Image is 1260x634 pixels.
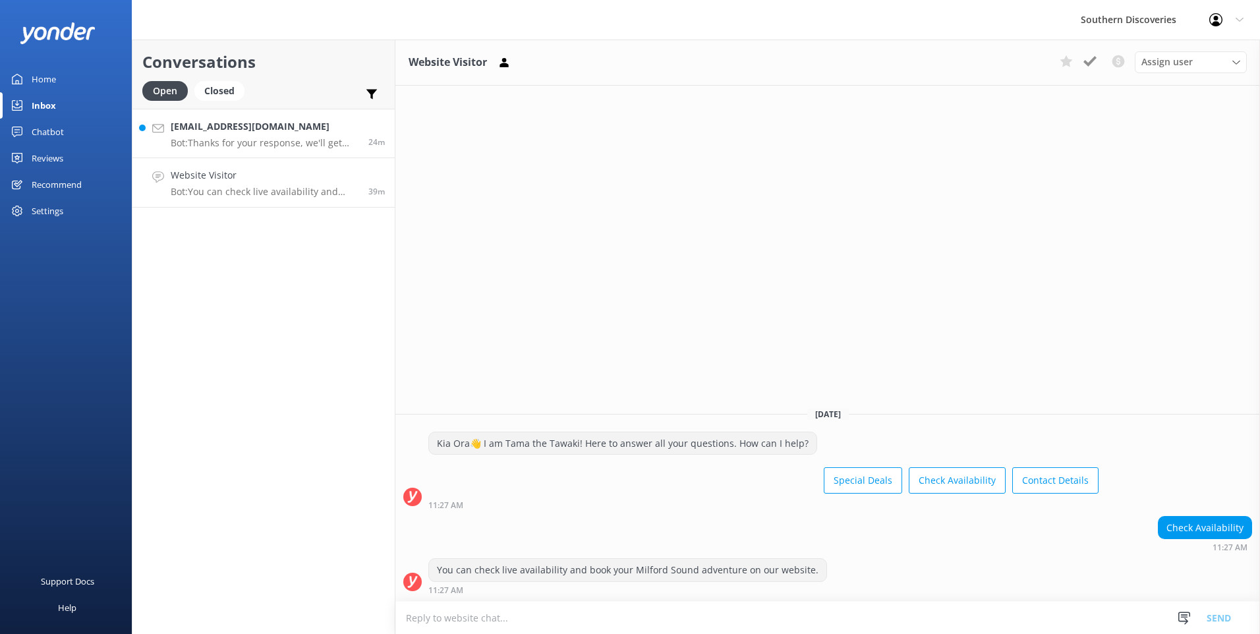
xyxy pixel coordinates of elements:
[58,594,76,621] div: Help
[1213,544,1247,552] strong: 11:27 AM
[194,83,251,98] a: Closed
[171,119,358,134] h4: [EMAIL_ADDRESS][DOMAIN_NAME]
[428,587,463,594] strong: 11:27 AM
[171,137,358,149] p: Bot: Thanks for your response, we'll get back to you as soon as we can during opening hours.
[1012,467,1099,494] button: Contact Details
[171,168,358,183] h4: Website Visitor
[32,119,64,145] div: Chatbot
[32,145,63,171] div: Reviews
[32,171,82,198] div: Recommend
[428,585,827,594] div: Sep 21 2025 11:27am (UTC +12:00) Pacific/Auckland
[409,54,487,71] h3: Website Visitor
[194,81,244,101] div: Closed
[807,409,849,420] span: [DATE]
[1159,517,1251,539] div: Check Availability
[1158,542,1252,552] div: Sep 21 2025 11:27am (UTC +12:00) Pacific/Auckland
[1141,55,1193,69] span: Assign user
[171,186,358,198] p: Bot: You can check live availability and book your Milford Sound adventure on our website.
[41,568,94,594] div: Support Docs
[132,158,395,208] a: Website VisitorBot:You can check live availability and book your Milford Sound adventure on our w...
[142,81,188,101] div: Open
[142,83,194,98] a: Open
[429,559,826,581] div: You can check live availability and book your Milford Sound adventure on our website.
[428,500,1099,509] div: Sep 21 2025 11:27am (UTC +12:00) Pacific/Auckland
[20,22,96,44] img: yonder-white-logo.png
[824,467,902,494] button: Special Deals
[32,92,56,119] div: Inbox
[368,136,385,148] span: Sep 21 2025 11:42am (UTC +12:00) Pacific/Auckland
[142,49,385,74] h2: Conversations
[32,198,63,224] div: Settings
[428,502,463,509] strong: 11:27 AM
[32,66,56,92] div: Home
[429,432,816,455] div: Kia Ora👋 I am Tama the Tawaki! Here to answer all your questions. How can I help?
[909,467,1006,494] button: Check Availability
[1135,51,1247,72] div: Assign User
[132,109,395,158] a: [EMAIL_ADDRESS][DOMAIN_NAME]Bot:Thanks for your response, we'll get back to you as soon as we can...
[368,186,385,197] span: Sep 21 2025 11:27am (UTC +12:00) Pacific/Auckland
